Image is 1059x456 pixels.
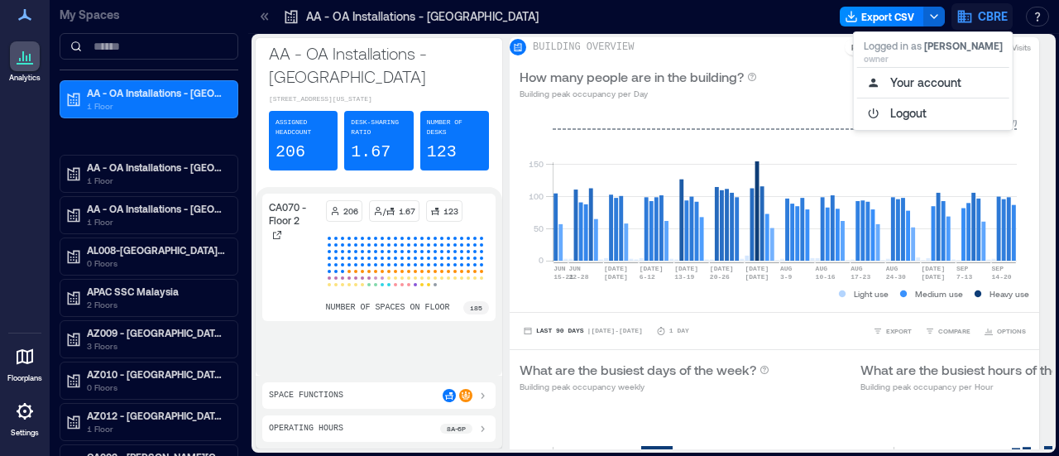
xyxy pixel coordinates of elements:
[87,99,226,113] p: 1 Floor
[351,118,406,137] p: Desk-sharing ratio
[568,265,581,272] text: JUN
[87,243,226,257] p: AL008-[GEOGRAPHIC_DATA]-[STREET_ADDRESS]..
[2,337,47,388] a: Floorplans
[269,200,319,227] p: CA070 - Floor 2
[269,94,489,104] p: [STREET_ADDRESS][US_STATE]
[87,285,226,298] p: APAC SSC Malaysia
[87,298,226,311] p: 2 Floors
[553,273,573,281] text: 15-21
[520,323,646,339] button: Last 90 Days |[DATE]-[DATE]
[470,303,482,313] p: 185
[269,389,343,402] p: Space Functions
[87,161,226,174] p: AA - OA Installations - [GEOGRAPHIC_DATA]
[87,202,226,215] p: AA - OA Installations - [GEOGRAPHIC_DATA]
[520,87,757,100] p: Building peak occupancy per Day
[745,273,769,281] text: [DATE]
[951,3,1013,30] button: CBRE
[956,265,969,272] text: SEP
[87,257,226,270] p: 0 Floors
[956,273,972,281] text: 7-13
[534,223,544,233] tspan: 50
[886,326,912,336] span: EXPORT
[276,141,305,164] p: 206
[938,326,970,336] span: COMPARE
[269,41,489,88] p: AA - OA Installations - [GEOGRAPHIC_DATA]
[915,287,963,300] p: Medium use
[840,7,924,26] button: Export CSV
[306,8,539,25] p: AA - OA Installations - [GEOGRAPHIC_DATA]
[780,265,793,272] text: AUG
[851,273,870,281] text: 17-23
[992,273,1012,281] text: 14-20
[533,41,634,54] p: BUILDING OVERVIEW
[539,255,544,265] tspan: 0
[5,391,45,443] a: Settings
[854,287,889,300] p: Light use
[604,273,628,281] text: [DATE]
[9,73,41,83] p: Analytics
[669,326,689,336] p: 1 Day
[87,409,226,422] p: AZ012 - [GEOGRAPHIC_DATA] - [STREET_ADDRESS]
[568,273,588,281] text: 22-28
[816,265,828,272] text: AUG
[351,141,391,164] p: 1.67
[383,204,386,218] p: /
[997,326,1026,336] span: OPTIONS
[529,159,544,169] tspan: 150
[921,273,945,281] text: [DATE]
[87,381,226,394] p: 0 Floors
[710,265,734,272] text: [DATE]
[87,326,226,339] p: AZ009 - [GEOGRAPHIC_DATA] - [STREET_ADDRESS]..
[886,273,906,281] text: 24-30
[87,367,226,381] p: AZ010 - [GEOGRAPHIC_DATA] - 2020 [GEOGRAPHIC_DATA]..
[674,265,698,272] text: [DATE]
[87,339,226,353] p: 3 Floors
[553,265,566,272] text: JUN
[851,265,863,272] text: AUG
[87,215,226,228] p: 1 Floor
[269,422,343,435] p: Operating Hours
[443,204,458,218] p: 123
[710,273,730,281] text: 20-26
[520,67,744,87] p: How many people are in the building?
[1012,41,1031,54] p: Visits
[980,323,1029,339] button: OPTIONS
[7,373,42,383] p: Floorplans
[674,273,694,281] text: 13-19
[780,273,793,281] text: 3-9
[864,52,1003,65] p: owner
[529,191,544,201] tspan: 100
[992,265,1004,272] text: SEP
[276,118,331,137] p: Assigned Headcount
[640,265,664,272] text: [DATE]
[864,39,1003,52] p: Logged in as
[990,287,1029,300] p: Heavy use
[640,273,655,281] text: 6-12
[4,36,46,88] a: Analytics
[343,204,358,218] p: 206
[427,118,482,137] p: Number of Desks
[326,301,450,314] p: number of spaces on floor
[87,422,226,435] p: 1 Floor
[447,424,466,434] p: 8a - 6p
[520,360,756,380] p: What are the busiest days of the week?
[11,428,39,438] p: Settings
[87,174,226,187] p: 1 Floor
[745,265,769,272] text: [DATE]
[870,323,915,339] button: EXPORT
[520,380,769,393] p: Building peak occupancy weekly
[921,265,945,272] text: [DATE]
[399,204,415,218] p: 1.67
[922,323,974,339] button: COMPARE
[60,7,238,23] p: My Spaces
[816,273,836,281] text: 10-16
[87,86,226,99] p: AA - OA Installations - [GEOGRAPHIC_DATA]
[978,8,1008,25] span: CBRE
[604,265,628,272] text: [DATE]
[851,41,870,54] p: Peak
[924,40,1003,51] span: [PERSON_NAME]
[427,141,457,164] p: 123
[886,265,898,272] text: AUG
